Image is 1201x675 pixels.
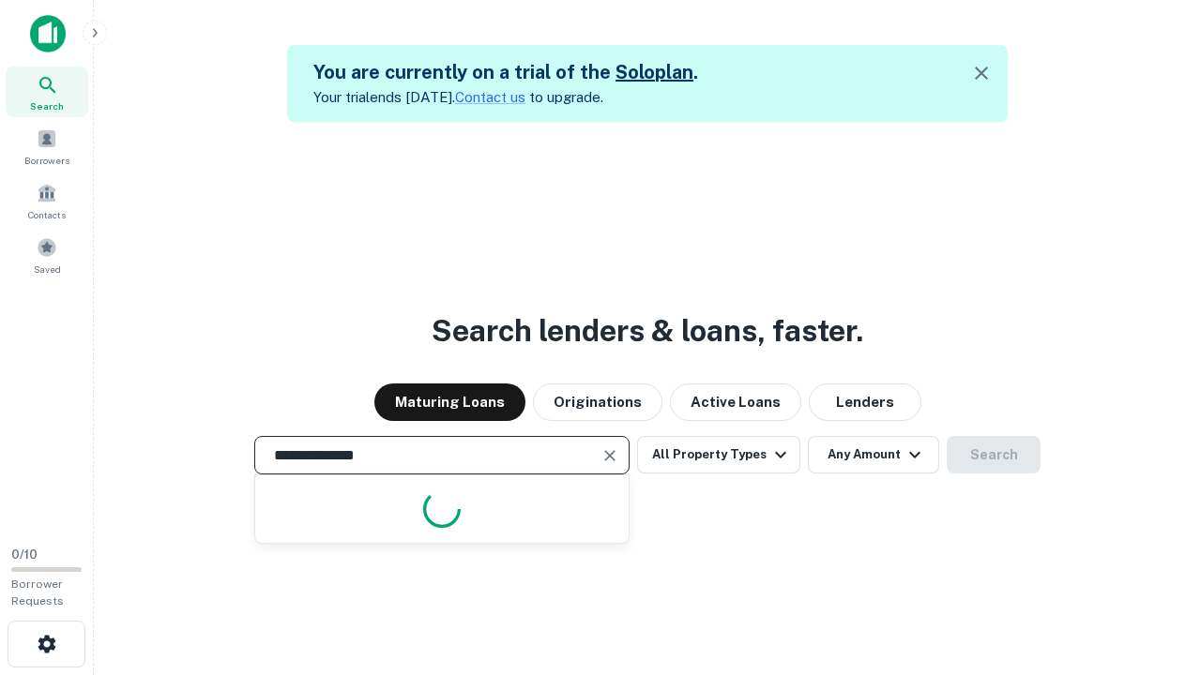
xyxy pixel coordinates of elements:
a: Search [6,67,88,117]
span: Contacts [28,207,66,222]
button: Active Loans [670,383,801,421]
span: Search [30,98,64,113]
button: Originations [533,383,662,421]
a: Contact us [455,89,525,105]
iframe: Chat Widget [1107,525,1201,615]
span: 0 / 10 [11,547,38,562]
span: Saved [34,262,61,277]
a: Saved [6,230,88,280]
h3: Search lenders & loans, faster. [432,308,863,353]
h5: You are currently on a trial of the . [313,58,698,86]
p: Your trial ends [DATE]. to upgrade. [313,86,698,109]
button: Any Amount [808,436,939,473]
span: Borrower Requests [11,577,64,607]
a: Soloplan [616,61,693,83]
button: Lenders [809,383,921,421]
button: Maturing Loans [374,383,525,421]
a: Contacts [6,175,88,226]
button: All Property Types [637,436,800,473]
a: Borrowers [6,121,88,172]
img: capitalize-icon.png [30,15,66,52]
span: Borrowers [24,153,69,168]
button: Clear [597,442,623,469]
